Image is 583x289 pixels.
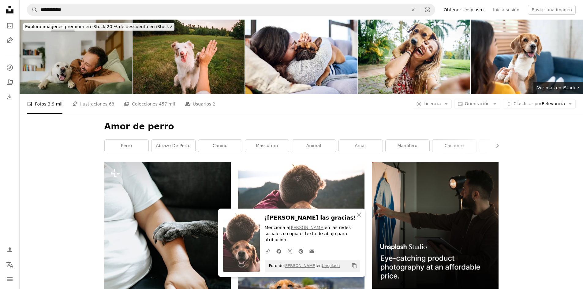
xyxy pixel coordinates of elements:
form: Encuentra imágenes en todo el sitio [27,4,435,16]
a: Comparte en Twitter [284,245,295,257]
img: file-1715714098234-25b8b4e9d8faimage [372,162,498,288]
button: desplazar lista a la derecha [492,140,499,152]
a: animal [292,140,336,152]
span: 457 mil [159,101,175,107]
a: mascotum [245,140,289,152]
button: Orientación [454,99,500,109]
img: Foto de hombre abrazando a un perro bronceado [238,162,364,246]
a: Inicia sesión [489,5,523,15]
a: [PERSON_NAME] [289,225,325,230]
a: perro [105,140,148,152]
button: Copiar al portapapeles [349,261,360,271]
a: Ilustraciones 68 [72,94,114,114]
a: Foto de hombre abrazando a un perro bronceado [238,202,364,207]
span: Foto de en [266,261,340,271]
a: Ilustraciones [4,34,16,46]
a: Comparte en Pinterest [295,245,306,257]
span: Licencia [424,101,441,106]
span: Clasificar por [514,101,542,106]
img: Dog gives paw to a woman making high five gesture [133,20,245,94]
button: Clasificar porRelevancia [503,99,576,109]
a: [PERSON_NAME] [284,263,317,268]
button: Licencia [413,99,452,109]
a: Unsplash [322,263,340,268]
a: Explora imágenes premium en iStock|20 % de descuento en iStock↗ [20,20,178,34]
a: Obtener Unsplash+ [440,5,489,15]
a: Comparte en Facebook [273,245,284,257]
a: cachorro [432,140,476,152]
img: Best friends [20,20,132,94]
a: Una persona sosteniendo la pata de un gato mientras está sentada en un sofá [104,238,231,244]
span: 68 [109,101,114,107]
p: Menciona a en las redes sociales o copia el texto de abajo para atribución. [265,225,360,243]
a: Historial de descargas [4,91,16,103]
button: Búsqueda visual [420,4,435,16]
img: Joven se hace selfie con su perro [358,20,470,94]
span: Relevancia [514,101,565,107]
span: Ver más en iStock ↗ [537,85,579,90]
a: Usuarios 2 [185,94,215,114]
img: Retrato de perro beagle jugando con una joven asiática en el sofá de la sala de estar de una casa... [471,20,583,94]
a: canino [198,140,242,152]
h1: Amor de perro [104,121,499,132]
button: Buscar en Unsplash [27,4,38,16]
a: Fotos [4,20,16,32]
button: Menú [4,273,16,285]
a: mamífero [386,140,429,152]
a: Comparte por correo electrónico [306,245,317,257]
button: Enviar una imagen [528,5,576,15]
a: Colecciones 457 mil [124,94,175,114]
button: Borrar [406,4,420,16]
a: Ver más en iStock↗ [533,82,583,94]
img: A veces, las cosas más pequeñas ocupan más espacio en tu corazón [245,20,357,94]
span: 2 [213,101,215,107]
span: 20 % de descuento en iStock ↗ [25,24,173,29]
h3: ¡[PERSON_NAME] las gracias! [265,213,360,222]
span: Orientación [465,101,490,106]
a: abrazo de perro [151,140,195,152]
a: Explorar [4,61,16,74]
a: amar [339,140,383,152]
span: Explora imágenes premium en iStock | [25,24,107,29]
a: persona [479,140,523,152]
a: Iniciar sesión / Registrarse [4,244,16,256]
button: Idioma [4,258,16,271]
a: Colecciones [4,76,16,88]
